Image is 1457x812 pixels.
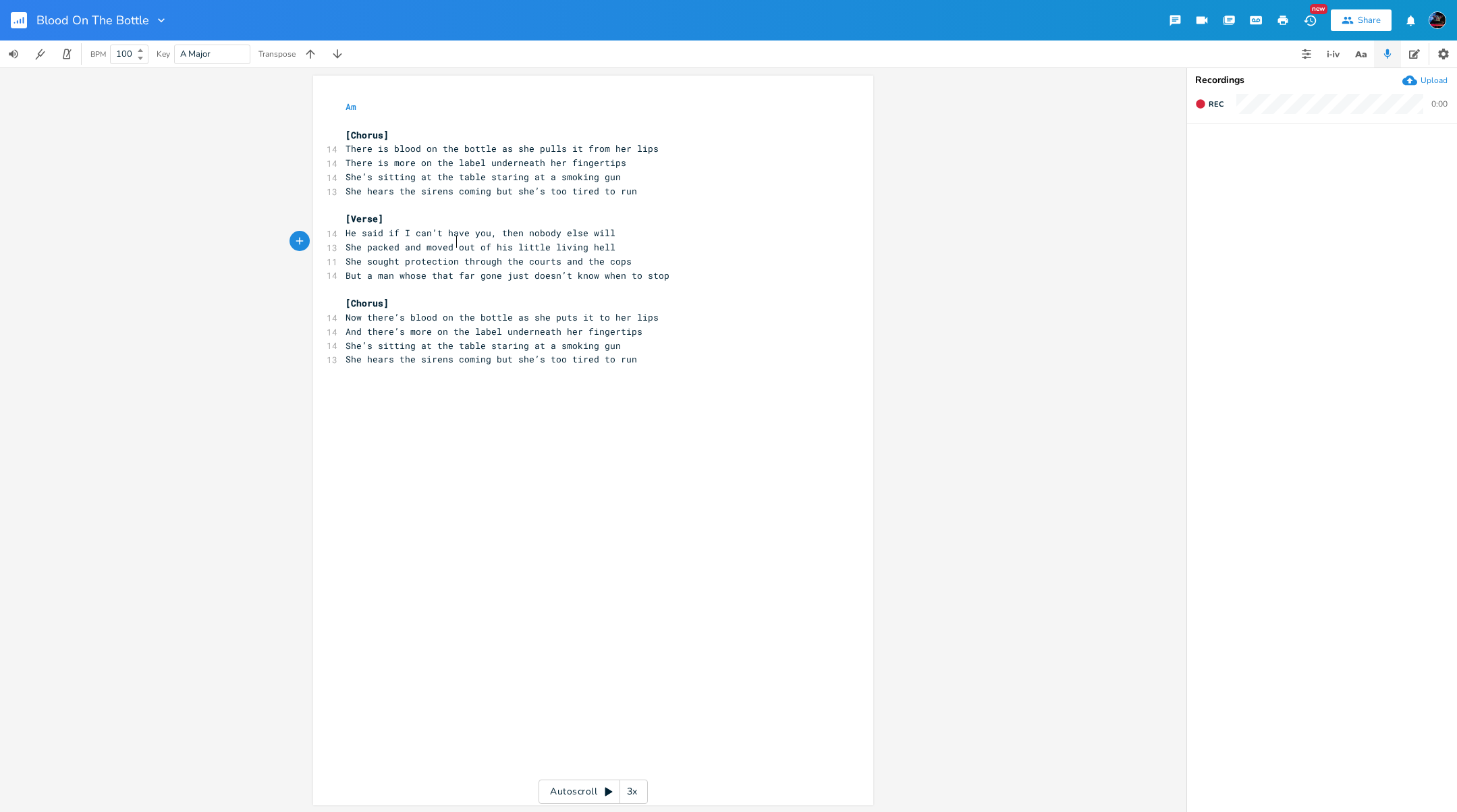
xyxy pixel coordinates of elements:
span: And there’s more on the label underneath her fingertips [346,325,642,337]
span: She hears the sirens coming but she’s too tired to run [346,185,637,197]
div: Transpose [258,50,296,58]
span: She’s sitting at the table staring at a smoking gun [346,340,621,352]
span: She packed and moved out of his little living hell [346,241,615,253]
span: She hears the sirens coming but she’s too tired to run [346,353,637,365]
span: Now there’s blood on the bottle as she puts it to her lips [346,311,659,323]
span: He said if I can’t have you, then nobody else will [346,227,615,239]
span: She sought protection through the courts and the cops [346,255,632,267]
div: New [1310,4,1327,14]
div: Upload [1421,75,1448,86]
div: BPM [90,51,106,58]
span: There is blood on the bottle as she pulls it from her lips [346,142,659,155]
span: A Major [180,48,211,60]
div: Autoscroll [539,780,648,804]
div: Share [1358,14,1381,26]
button: Rec [1190,93,1229,115]
div: Key [157,50,170,58]
div: 3x [620,780,644,804]
span: [Chorus] [346,297,389,309]
span: Am [346,101,356,113]
span: But a man whose that far gone just doesn’t know when to stop [346,269,669,281]
img: Rich Petko [1429,11,1446,29]
span: [Chorus] [346,129,389,141]
span: [Verse] [346,213,383,225]
span: She’s sitting at the table staring at a smoking gun [346,171,621,183]
button: Upload [1402,73,1448,88]
span: Rec [1209,99,1224,109]
div: 0:00 [1431,100,1448,108]
span: Blood On The Bottle [36,14,149,26]
button: Share [1331,9,1392,31]
span: There is more on the label underneath her fingertips [346,157,626,169]
button: New [1296,8,1323,32]
div: Recordings [1195,76,1449,85]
